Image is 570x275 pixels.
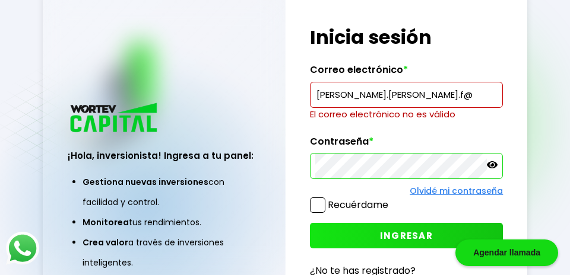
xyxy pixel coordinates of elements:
[6,232,39,265] img: logos_whatsapp-icon.242b2217.svg
[455,239,558,266] div: Agendar llamada
[83,232,246,273] li: a través de inversiones inteligentes.
[310,64,503,82] label: Correo electrónico
[310,23,503,52] h1: Inicia sesión
[83,176,208,188] span: Gestiona nuevas inversiones
[410,185,503,197] a: Olvidé mi contraseña
[315,82,498,107] input: hola@wortev.capital
[83,172,246,212] li: con facilidad y control.
[83,212,246,232] li: tus rendimientos.
[328,198,388,212] label: Recuérdame
[83,216,129,228] span: Monitorea
[68,101,161,136] img: logo_wortev_capital
[310,136,503,154] label: Contraseña
[68,149,261,162] h3: ¡Hola, inversionista! Ingresa a tu panel:
[310,223,503,248] button: INGRESAR
[310,108,503,121] p: El correo electrónico no es válido
[380,229,433,242] span: INGRESAR
[83,236,128,248] span: Crea valor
